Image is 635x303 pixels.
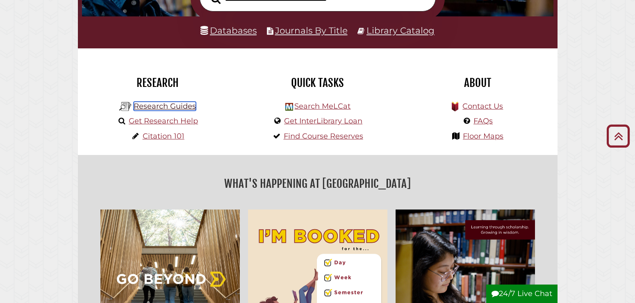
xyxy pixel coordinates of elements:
a: Search MeLCat [294,102,351,111]
a: Research Guides [134,102,196,111]
a: Databases [200,25,257,36]
a: Get InterLibrary Loan [284,116,362,125]
a: Get Research Help [129,116,198,125]
a: Back to Top [603,129,633,143]
a: Contact Us [462,102,503,111]
a: FAQs [473,116,493,125]
h2: What's Happening at [GEOGRAPHIC_DATA] [84,174,551,193]
a: Journals By Title [275,25,348,36]
a: Citation 101 [143,132,184,141]
img: Hekman Library Logo [285,103,293,111]
h2: Quick Tasks [244,76,391,90]
h2: About [404,76,551,90]
a: Library Catalog [366,25,435,36]
a: Find Course Reserves [284,132,363,141]
h2: Research [84,76,232,90]
img: Hekman Library Logo [119,100,132,113]
a: Floor Maps [463,132,503,141]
